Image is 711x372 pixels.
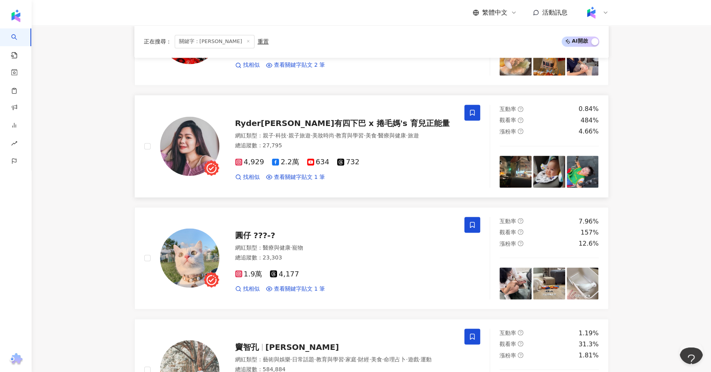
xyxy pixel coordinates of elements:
[518,117,523,123] span: question-circle
[274,285,325,293] span: 查看關鍵字貼文 1 筆
[144,38,172,45] span: 正在搜尋 ：
[292,244,303,250] span: 寵物
[287,132,288,139] span: ·
[500,106,516,112] span: 互動率
[235,61,260,69] a: 找相似
[160,116,219,176] img: KOL Avatar
[369,356,371,362] span: ·
[235,270,262,278] span: 1.9萬
[533,44,565,76] img: post-image
[579,239,599,248] div: 12.6%
[382,356,384,362] span: ·
[500,117,516,123] span: 觀看率
[518,229,523,235] span: question-circle
[421,356,432,362] span: 運動
[243,61,260,69] span: 找相似
[312,132,334,139] span: 美妝時尚
[377,132,378,139] span: ·
[406,356,407,362] span: ·
[579,217,599,225] div: 7.96%
[408,356,419,362] span: 遊戲
[584,5,599,20] img: Kolr%20app%20icon%20%281%29.png
[408,132,419,139] span: 旅遊
[274,132,275,139] span: ·
[274,173,325,181] span: 查看關鍵字貼文 1 筆
[235,230,275,240] span: 圓仔 ???-?
[500,352,516,358] span: 漲粉率
[518,240,523,246] span: question-circle
[518,330,523,335] span: question-circle
[581,116,599,125] div: 484%
[134,207,609,309] a: KOL Avatar圓仔 ???-?網紅類型：醫療與健康·寵物總追蹤數：23,3031.9萬4,177找相似查看關鍵字貼文 1 筆互動率question-circle7.96%觀看率questi...
[500,229,516,235] span: 觀看率
[518,106,523,112] span: question-circle
[310,132,312,139] span: ·
[307,158,329,166] span: 634
[419,356,421,362] span: ·
[314,356,316,362] span: ·
[343,356,345,362] span: ·
[235,173,260,181] a: 找相似
[235,158,264,166] span: 4,929
[235,355,455,363] div: 網紅類型 ：
[500,44,532,76] img: post-image
[518,352,523,358] span: question-circle
[9,9,22,22] img: logo icon
[406,132,407,139] span: ·
[533,267,565,299] img: post-image
[345,356,356,362] span: 家庭
[272,158,299,166] span: 2.2萬
[258,38,269,45] div: 重置
[292,356,314,362] span: 日常話題
[290,244,292,250] span: ·
[518,128,523,134] span: question-circle
[266,173,325,181] a: 查看關鍵字貼文 1 筆
[542,9,568,16] span: 活動訊息
[266,285,325,293] a: 查看關鍵字貼文 1 筆
[8,353,24,366] img: chrome extension
[235,142,455,150] div: 總追蹤數 ： 27,795
[11,135,17,153] span: rise
[134,95,609,197] a: KOL AvatarRyder[PERSON_NAME]有四下巴 x 捲毛媽's 育兒正能量網紅類型：親子·科技·親子旅遊·美妝時尚·教育與學習·美食·醫療與健康·旅遊總追蹤數：27,7954,...
[500,218,516,224] span: 互動率
[366,132,377,139] span: 美食
[316,356,343,362] span: 教育與學習
[175,35,255,48] span: 關鍵字：[PERSON_NAME]
[679,348,703,371] iframe: Toggle Customer Support
[270,270,299,278] span: 4,177
[337,158,359,166] span: 732
[500,267,532,299] img: post-image
[358,356,369,362] span: 財經
[384,356,406,362] span: 命理占卜
[334,132,336,139] span: ·
[243,173,260,181] span: 找相似
[533,156,565,188] img: post-image
[235,132,455,140] div: 網紅類型 ：
[243,285,260,293] span: 找相似
[235,118,450,128] span: Ryder[PERSON_NAME]有四下巴 x 捲毛媽's 育兒正能量
[567,156,599,188] img: post-image
[274,61,325,69] span: 查看關鍵字貼文 2 筆
[160,228,219,287] img: KOL Avatar
[579,105,599,113] div: 0.84%
[235,285,260,293] a: 找相似
[518,218,523,224] span: question-circle
[275,132,287,139] span: 科技
[567,267,599,299] img: post-image
[336,132,364,139] span: 教育與學習
[364,132,365,139] span: ·
[371,356,382,362] span: 美食
[581,228,599,237] div: 157%
[235,342,259,351] span: 竇智孔
[500,340,516,347] span: 觀看率
[579,351,599,359] div: 1.81%
[567,44,599,76] img: post-image
[500,156,532,188] img: post-image
[263,244,290,250] span: 醫療與健康
[263,356,290,362] span: 藝術與娛樂
[266,342,339,351] span: [PERSON_NAME]
[235,254,455,261] div: 總追蹤數 ： 23,303
[11,28,27,59] a: search
[579,127,599,136] div: 4.66%
[518,341,523,346] span: question-circle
